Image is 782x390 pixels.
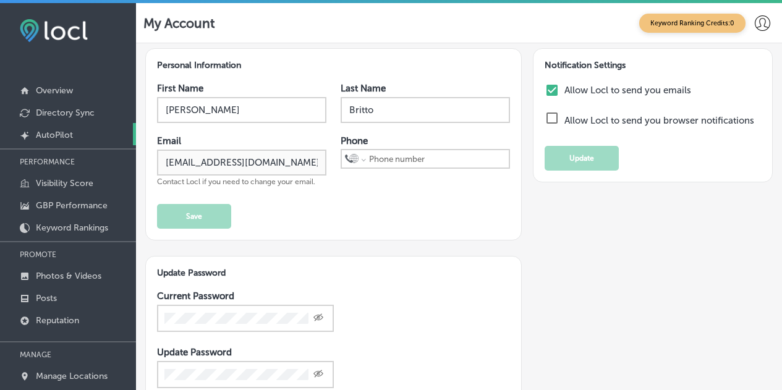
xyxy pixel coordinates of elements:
[545,60,761,70] h3: Notification Settings
[564,85,759,96] label: Allow Locl to send you emails
[564,115,754,126] label: Allow Locl to send you browser notifications
[639,14,746,33] span: Keyword Ranking Credits: 0
[36,85,73,96] p: Overview
[36,200,108,211] p: GBP Performance
[157,135,181,146] label: Email
[36,178,93,189] p: Visibility Score
[157,204,231,229] button: Save
[20,19,88,42] img: fda3e92497d09a02dc62c9cd864e3231.png
[313,313,323,324] span: Toggle password visibility
[368,150,506,168] input: Phone number
[36,293,57,303] p: Posts
[157,347,232,358] label: Update Password
[157,150,326,176] input: Enter Email
[157,83,203,94] label: First Name
[36,271,101,281] p: Photos & Videos
[157,97,326,123] input: Enter First Name
[36,130,73,140] p: AutoPilot
[36,371,108,381] p: Manage Locations
[313,369,323,380] span: Toggle password visibility
[545,146,619,171] button: Update
[341,135,368,146] label: Phone
[36,315,79,326] p: Reputation
[341,83,386,94] label: Last Name
[341,97,510,123] input: Enter Last Name
[157,177,315,186] span: Contact Locl if you need to change your email.
[157,60,510,70] h3: Personal Information
[36,108,95,118] p: Directory Sync
[157,290,234,302] label: Current Password
[157,268,510,278] h3: Update Password
[36,223,108,233] p: Keyword Rankings
[143,15,215,31] p: My Account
